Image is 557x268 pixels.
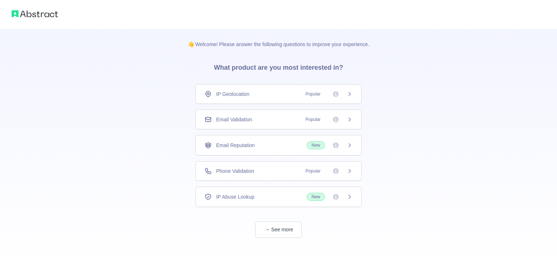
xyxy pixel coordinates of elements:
[216,116,252,123] span: Email Validation
[202,48,355,84] h3: What product are you most interested in?
[216,193,255,200] span: IP Abuse Lookup
[307,141,325,149] span: New
[301,90,325,98] span: Popular
[216,142,255,149] span: Email Reputation
[176,29,381,48] p: 👋 Welcome! Please answer the following questions to improve your experience.
[216,90,249,98] span: IP Geolocation
[216,167,254,175] span: Phone Validation
[301,167,325,175] span: Popular
[255,222,302,238] button: See more
[301,116,325,123] span: Popular
[12,9,58,19] img: Abstract logo
[307,193,325,201] span: New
